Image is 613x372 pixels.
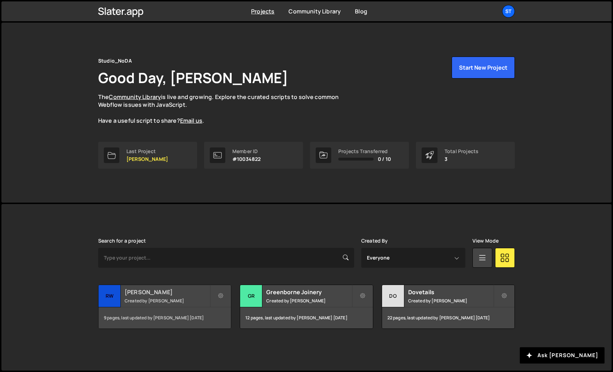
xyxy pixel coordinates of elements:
[502,5,515,18] a: St
[98,238,146,244] label: Search for a project
[99,285,121,307] div: RW
[98,68,288,87] h1: Good Day, [PERSON_NAME]
[361,238,388,244] label: Created By
[266,298,351,304] small: Created by [PERSON_NAME]
[445,156,478,162] p: 3
[408,288,493,296] h2: Dovetails
[98,57,132,65] div: Studio_NoDA
[126,149,168,154] div: Last Project
[98,248,354,268] input: Type your project...
[378,156,391,162] span: 0 / 10
[408,298,493,304] small: Created by [PERSON_NAME]
[98,93,352,125] p: The is live and growing. Explore the curated scripts to solve common Webflow issues with JavaScri...
[99,307,231,329] div: 9 pages, last updated by [PERSON_NAME] [DATE]
[382,285,404,307] div: Do
[382,307,514,329] div: 22 pages, last updated by [PERSON_NAME] [DATE]
[382,285,515,329] a: Do Dovetails Created by [PERSON_NAME] 22 pages, last updated by [PERSON_NAME] [DATE]
[240,285,373,329] a: Gr Greenborne Joinery Created by [PERSON_NAME] 12 pages, last updated by [PERSON_NAME] [DATE]
[251,7,274,15] a: Projects
[98,142,197,169] a: Last Project [PERSON_NAME]
[240,307,373,329] div: 12 pages, last updated by [PERSON_NAME] [DATE]
[520,347,605,364] button: Ask [PERSON_NAME]
[472,238,499,244] label: View Mode
[288,7,341,15] a: Community Library
[232,149,261,154] div: Member ID
[232,156,261,162] p: #10034822
[355,7,367,15] a: Blog
[180,117,202,124] a: Email us
[338,149,391,154] div: Projects Transferred
[445,149,478,154] div: Total Projects
[266,288,351,296] h2: Greenborne Joinery
[98,285,231,329] a: RW [PERSON_NAME] Created by [PERSON_NAME] 9 pages, last updated by [PERSON_NAME] [DATE]
[126,156,168,162] p: [PERSON_NAME]
[109,93,161,101] a: Community Library
[125,298,210,304] small: Created by [PERSON_NAME]
[452,57,515,79] button: Start New Project
[240,285,262,307] div: Gr
[125,288,210,296] h2: [PERSON_NAME]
